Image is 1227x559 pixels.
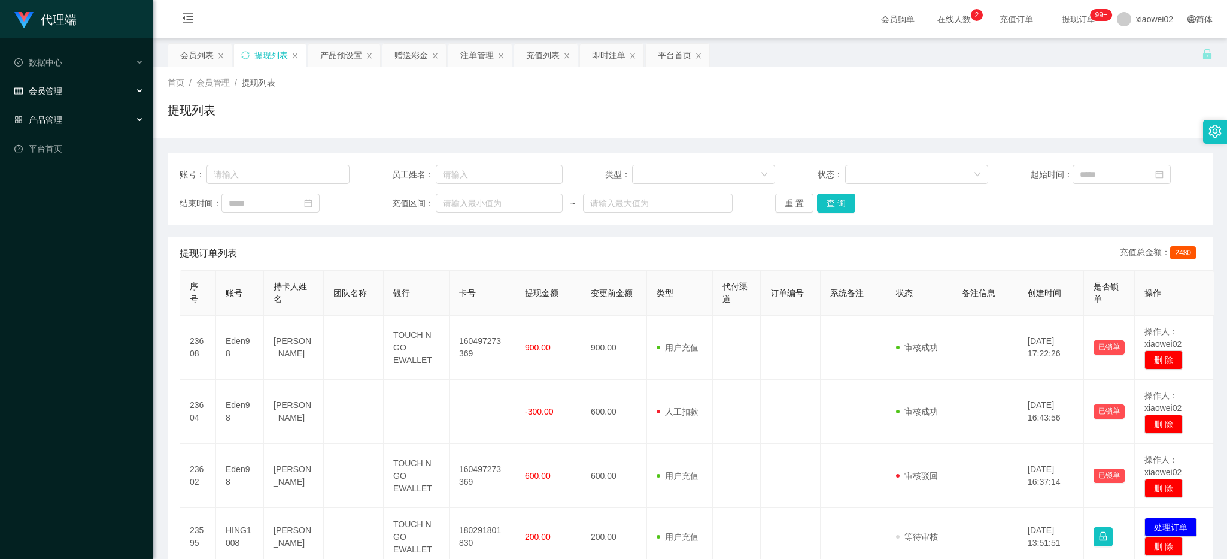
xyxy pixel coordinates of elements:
span: 类型： [605,168,632,181]
td: 160497273369 [450,316,515,380]
td: 23604 [180,380,216,444]
td: Eden98 [216,380,264,444]
td: 600.00 [581,380,647,444]
span: 用户充值 [657,343,698,352]
i: 图标: close [695,52,702,59]
span: 类型 [657,288,673,298]
span: 审核成功 [896,407,938,416]
span: 账号： [180,168,206,181]
td: [PERSON_NAME] [264,316,324,380]
i: 图标: calendar [1155,170,1164,179]
span: 等待审核 [896,532,938,542]
div: 提现列表 [254,44,288,67]
button: 查 询 [817,194,855,213]
span: 账号 [226,288,242,298]
button: 删 除 [1144,537,1183,556]
div: 赠送彩金 [394,44,428,67]
button: 删 除 [1144,415,1183,434]
td: Eden98 [216,316,264,380]
div: 会员列表 [180,44,214,67]
span: -300.00 [525,407,553,416]
td: [DATE] 16:37:14 [1018,444,1084,508]
span: 操作人：xiaowei02 [1144,455,1182,477]
span: 用户充值 [657,471,698,481]
i: 图标: close [217,52,224,59]
span: ~ [563,197,584,210]
span: 900.00 [525,343,551,352]
span: 人工扣款 [657,407,698,416]
span: 操作人：xiaowei02 [1144,327,1182,349]
span: 状态： [818,168,845,181]
i: 图标: global [1187,15,1196,23]
span: 是否锁单 [1094,282,1119,304]
a: 图标: dashboard平台首页 [14,137,144,161]
span: 创建时间 [1028,288,1061,298]
div: 即时注单 [592,44,625,67]
div: 充值总金额： [1120,246,1201,261]
span: 持卡人姓名 [274,282,307,304]
sup: 1202 [1091,9,1112,21]
span: 用户充值 [657,532,698,542]
span: 提现列表 [242,78,275,87]
span: 订单编号 [770,288,804,298]
span: 首页 [168,78,184,87]
span: 状态 [896,288,913,298]
span: 卡号 [459,288,476,298]
span: 提现订单列表 [180,246,237,261]
span: 2480 [1170,246,1196,259]
i: 图标: table [14,87,23,95]
span: 会员管理 [14,86,62,96]
span: 提现金额 [525,288,558,298]
button: 删 除 [1144,479,1183,498]
td: 23602 [180,444,216,508]
i: 图标: down [761,171,768,179]
span: 提现订单 [1056,15,1101,23]
h1: 提现列表 [168,101,215,119]
i: 图标: calendar [304,199,312,207]
span: 银行 [393,288,410,298]
button: 图标: lock [1094,527,1113,546]
sup: 2 [971,9,983,21]
span: 变更前金额 [591,288,633,298]
span: 数据中心 [14,58,62,67]
span: 起始时间： [1031,168,1073,181]
span: 600.00 [525,471,551,481]
td: [PERSON_NAME] [264,444,324,508]
i: 图标: close [563,52,570,59]
h1: 代理端 [41,1,77,39]
span: 充值订单 [994,15,1039,23]
input: 请输入最小值为 [436,194,563,213]
div: 平台首页 [658,44,691,67]
span: 员工姓名： [392,168,435,181]
td: TOUCH N GO EWALLET [384,444,450,508]
i: 图标: menu-fold [168,1,208,39]
span: 审核驳回 [896,471,938,481]
td: Eden98 [216,444,264,508]
span: 序号 [190,282,198,304]
input: 请输入 [206,165,350,184]
span: 操作人：xiaowei02 [1144,391,1182,413]
button: 处理订单 [1144,518,1197,537]
td: [DATE] 17:22:26 [1018,316,1084,380]
div: 充值列表 [526,44,560,67]
span: 审核成功 [896,343,938,352]
td: [PERSON_NAME] [264,380,324,444]
button: 已锁单 [1094,340,1125,355]
button: 已锁单 [1094,469,1125,483]
td: [DATE] 16:43:56 [1018,380,1084,444]
i: 图标: close [432,52,439,59]
i: 图标: close [629,52,636,59]
span: 系统备注 [830,288,864,298]
i: 图标: check-circle-o [14,58,23,67]
td: 160497273369 [450,444,515,508]
span: / [189,78,192,87]
span: 在线人数 [931,15,977,23]
button: 重 置 [775,194,813,213]
td: TOUCH N GO EWALLET [384,316,450,380]
i: 图标: down [974,171,981,179]
i: 图标: unlock [1202,49,1213,59]
td: 23608 [180,316,216,380]
span: 操作 [1144,288,1161,298]
i: 图标: close [291,52,299,59]
img: logo.9652507e.png [14,12,34,29]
